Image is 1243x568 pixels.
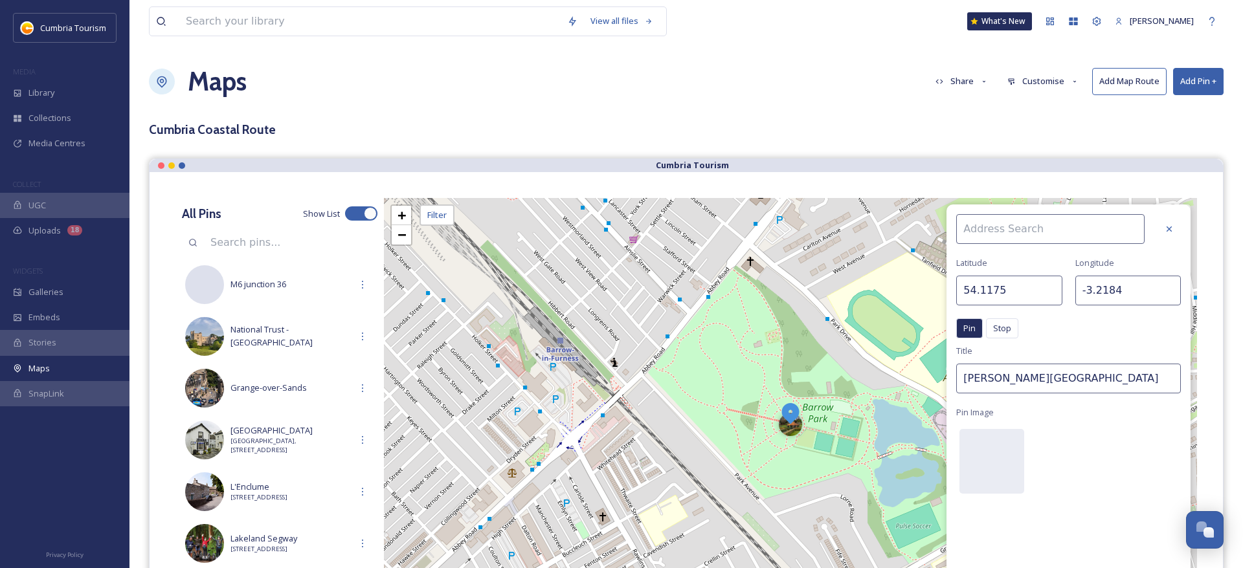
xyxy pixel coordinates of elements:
[398,226,406,243] span: −
[230,532,351,545] span: Lakeland Segway
[956,364,1181,393] input: E.g. City Centre
[13,266,43,276] span: WIDGETS
[230,437,351,455] span: [GEOGRAPHIC_DATA], [STREET_ADDRESS]
[963,322,976,334] span: Pin
[1130,15,1194,27] span: [PERSON_NAME]
[188,62,247,101] a: Maps
[956,214,1145,244] input: Address Search
[185,421,224,459] img: 6b7804b0-8456-4815-81b6-9f1b57f1f004.jpg
[185,472,224,511] img: Bay%2520Cumbria%2520Tourism%2520167.jpg
[40,22,106,34] span: Cumbria Tourism
[230,424,351,437] span: [GEOGRAPHIC_DATA]
[1108,8,1200,34] a: [PERSON_NAME]
[1001,69,1086,94] button: Customise
[993,322,1011,334] span: Stop
[182,204,221,223] h3: All Pins
[28,87,54,99] span: Library
[967,12,1032,30] a: What's New
[929,69,995,94] button: Share
[303,208,340,220] span: Show List
[46,546,84,562] a: Privacy Policy
[28,311,60,323] span: Embeds
[392,206,411,225] a: Zoom in
[230,382,351,394] span: Grange-over-Sands
[420,204,454,226] div: Filter
[185,317,224,356] img: e14e11aa-8b70-409f-b82f-082f76f9d1f1.jpg
[46,551,84,559] span: Privacy Policy
[1092,68,1167,94] button: Add Map Route
[779,401,802,424] img: Marker
[67,225,82,235] div: 18
[28,137,85,149] span: Media Centres
[398,207,406,223] span: +
[28,286,63,298] span: Galleries
[21,21,34,34] img: images.jpg
[28,112,71,124] span: Collections
[1075,276,1181,305] input: -3.0642
[28,224,61,237] span: Uploads
[185,369,224,408] img: Attract%2520and%2520Disperse%2520%28884%2520of%25201364%29.jpg
[13,67,36,76] span: MEDIA
[28,362,50,375] span: Maps
[230,545,351,554] span: [STREET_ADDRESS]
[204,228,377,257] input: Search pins...
[28,199,46,212] span: UGC
[1075,257,1114,269] span: Longitude
[230,481,351,493] span: L'Enclume
[179,7,561,36] input: Search your library
[230,493,351,502] span: [STREET_ADDRESS]
[1173,68,1224,94] button: Add Pin +
[656,159,729,171] strong: Cumbria Tourism
[392,225,411,245] a: Zoom out
[13,179,41,189] span: COLLECT
[956,257,987,269] span: Latitude
[230,323,351,348] span: National Trust - [GEOGRAPHIC_DATA]
[1186,511,1224,549] button: Open Chat
[230,278,351,290] span: M6 junction 36
[149,120,276,139] h3: Cumbria Coastal Route
[956,406,994,419] span: Pin Image
[584,8,660,34] a: View all files
[28,388,64,400] span: SnapLink
[956,345,972,357] span: Title
[185,524,224,563] img: 980051bc-b508-4013-8d6f-7f50519841d1.jpg
[956,276,1062,305] input: 54.5365
[28,336,56,349] span: Stories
